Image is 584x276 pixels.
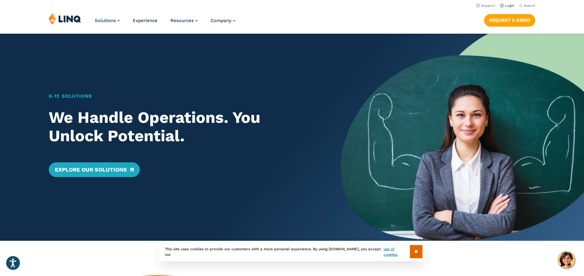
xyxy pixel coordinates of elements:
[95,18,120,23] a: Solutions
[49,13,81,25] img: LINQ | K‑12 Software
[519,3,535,8] button: Open Search Bar
[484,14,535,26] a: Request a Demo
[500,4,514,8] a: Login
[159,242,426,261] div: This site uses cookies to provide our customers with a more personal experience. By using [DOMAIN...
[524,4,535,8] span: Search
[49,93,317,100] h1: K‑12 Solutions
[170,18,198,23] a: Resources
[476,4,495,8] a: Support
[558,251,575,268] button: Hello, have a question? Let’s chat.
[49,162,140,177] a: Explore Our Solutions
[133,18,158,23] a: Experience
[211,18,235,23] a: Company
[211,18,231,23] span: Company
[170,18,194,23] span: Resources
[49,108,317,145] h2: We Handle Operations. You Unlock Potential.
[384,246,410,257] a: use of cookies.
[95,13,235,33] nav: Primary Navigation
[484,13,535,26] nav: Button Navigation
[341,34,584,241] img: Home Banner
[95,18,116,23] span: Solutions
